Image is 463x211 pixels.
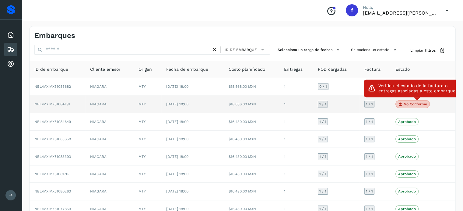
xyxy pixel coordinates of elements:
[319,207,326,211] span: 1 / 1
[364,66,381,73] span: Factura
[229,66,265,73] span: Costo planificado
[284,66,302,73] span: Entregas
[134,113,161,131] td: MTY
[134,183,161,200] td: MTY
[4,57,17,71] div: Cuentas por cobrar
[225,47,257,53] span: ID de embarque
[319,155,326,158] span: 1 / 1
[279,95,313,113] td: 1
[166,66,208,73] span: Fecha de embarque
[166,207,188,211] span: [DATE] 18:00
[349,45,401,55] button: Selecciona un estado
[224,95,279,113] td: $18,656.00 MXN
[166,84,188,89] span: [DATE] 18:00
[318,66,347,73] span: POD cargadas
[398,189,416,193] p: Aprobado
[166,189,188,193] span: [DATE] 18:00
[279,78,313,95] td: 1
[275,45,344,55] button: Selecciona un rango de fechas
[166,155,188,159] span: [DATE] 18:00
[4,43,17,56] div: Embarques
[279,165,313,183] td: 1
[34,155,71,159] span: NBL/MX.MX51083393
[319,102,326,106] span: 1 / 1
[166,120,188,124] span: [DATE] 18:00
[34,84,71,89] span: NBL/MX.MX51085682
[363,10,436,16] p: flor.compean@gruporeyes.com.mx
[319,120,326,124] span: 1 / 1
[224,183,279,200] td: $16,430.00 MXN
[85,113,134,131] td: NIAGARA
[366,137,373,141] span: 1 / 1
[34,172,70,176] span: NBL/MX.MX51081703
[366,120,373,124] span: 1 / 1
[166,102,188,106] span: [DATE] 18:00
[134,131,161,148] td: MTY
[405,45,451,56] button: Limpiar filtros
[134,78,161,95] td: MTY
[224,78,279,95] td: $18,868.00 MXN
[366,207,373,211] span: 1 / 1
[166,137,188,141] span: [DATE] 18:00
[34,66,68,73] span: ID de embarque
[319,137,326,141] span: 1 / 1
[4,28,17,42] div: Inicio
[366,102,373,106] span: 1 / 1
[398,120,416,124] p: Aprobado
[85,78,134,95] td: NIAGARA
[398,137,416,141] p: Aprobado
[279,113,313,131] td: 1
[398,207,416,211] p: Aprobado
[279,183,313,200] td: 1
[134,165,161,183] td: MTY
[85,95,134,113] td: NIAGARA
[410,48,436,53] span: Limpiar filtros
[85,148,134,165] td: NIAGARA
[366,155,373,158] span: 1 / 1
[34,207,71,211] span: NBL/MX.MX51077859
[134,148,161,165] td: MTY
[319,172,326,176] span: 1 / 1
[319,189,326,193] span: 1 / 1
[34,102,70,106] span: NBL/MX.MX51084791
[398,154,416,158] p: Aprobado
[85,183,134,200] td: NIAGARA
[395,66,410,73] span: Estado
[224,131,279,148] td: $16,430.00 MXN
[279,131,313,148] td: 1
[224,165,279,183] td: $16,430.00 MXN
[90,66,121,73] span: Cliente emisor
[139,66,152,73] span: Origen
[224,148,279,165] td: $16,430.00 MXN
[166,172,188,176] span: [DATE] 18:00
[34,120,71,124] span: NBL/MX.MX51084649
[363,5,436,10] p: Hola,
[134,95,161,113] td: MTY
[279,148,313,165] td: 1
[398,172,416,176] p: Aprobado
[366,189,373,193] span: 1 / 1
[224,113,279,131] td: $16,430.00 MXN
[34,137,71,141] span: NBL/MX.MX51083658
[34,189,71,193] span: NBL/MX.MX51080263
[85,131,134,148] td: NIAGARA
[85,165,134,183] td: NIAGARA
[366,172,373,176] span: 1 / 1
[34,31,75,40] h4: Embarques
[319,85,327,88] span: 0 / 1
[404,102,427,106] p: No conforme
[223,45,268,54] button: ID de embarque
